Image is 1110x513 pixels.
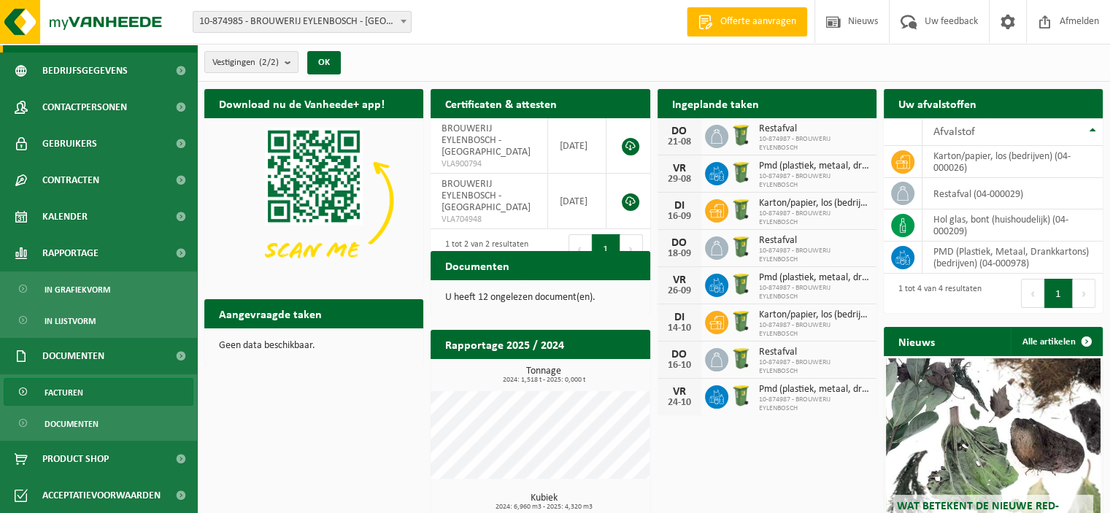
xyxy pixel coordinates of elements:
[438,233,528,265] div: 1 tot 2 van 2 resultaten
[759,396,869,413] span: 10-874987 - BROUWERIJ EYLENBOSCH
[728,123,753,147] img: WB-0240-HPE-GN-50
[759,209,869,227] span: 10-874987 - BROUWERIJ EYLENBOSCH
[665,174,694,185] div: 29-08
[259,58,279,67] count: (2/2)
[204,299,336,328] h2: Aangevraagde taken
[445,293,635,303] p: U heeft 12 ongelezen document(en).
[759,358,869,376] span: 10-874987 - BROUWERIJ EYLENBOSCH
[922,242,1103,274] td: PMD (Plastiek, Metaal, Drankkartons) (bedrijven) (04-000978)
[728,383,753,408] img: WB-0240-HPE-GN-50
[728,309,753,333] img: WB-0240-HPE-GN-50
[665,349,694,360] div: DO
[438,377,650,384] span: 2024: 1,518 t - 2025: 0,000 t
[665,137,694,147] div: 21-08
[728,160,753,185] img: WB-0240-HPE-GN-50
[592,234,620,263] button: 1
[891,277,982,309] div: 1 tot 4 van 4 resultaten
[212,52,279,74] span: Vestigingen
[759,384,869,396] span: Pmd (plastiek, metaal, drankkartons) (bedrijven)
[431,330,579,358] h2: Rapportage 2025 / 2024
[438,366,650,384] h3: Tonnage
[759,321,869,339] span: 10-874987 - BROUWERIJ EYLENBOSCH
[42,53,128,89] span: Bedrijfsgegevens
[620,234,643,263] button: Next
[884,327,949,355] h2: Nieuws
[665,126,694,137] div: DO
[665,200,694,212] div: DI
[665,212,694,222] div: 16-09
[442,214,536,225] span: VLA704948
[665,312,694,323] div: DI
[548,174,606,229] td: [DATE]
[759,309,869,321] span: Karton/papier, los (bedrijven)
[204,89,399,117] h2: Download nu de Vanheede+ app!
[42,162,99,198] span: Contracten
[431,251,524,279] h2: Documenten
[442,179,531,213] span: BROUWERIJ EYLENBOSCH - [GEOGRAPHIC_DATA]
[4,306,193,334] a: In lijstvorm
[728,197,753,222] img: WB-0240-HPE-GN-50
[759,347,869,358] span: Restafval
[42,338,104,374] span: Documenten
[204,51,298,73] button: Vestigingen(2/2)
[4,409,193,437] a: Documenten
[438,504,650,511] span: 2024: 6,960 m3 - 2025: 4,320 m3
[717,15,800,29] span: Offerte aanvragen
[665,249,694,259] div: 18-09
[922,178,1103,209] td: restafval (04-000029)
[442,123,531,158] span: BROUWERIJ EYLENBOSCH - [GEOGRAPHIC_DATA]
[759,172,869,190] span: 10-874987 - BROUWERIJ EYLENBOSCH
[759,135,869,153] span: 10-874987 - BROUWERIJ EYLENBOSCH
[45,307,96,335] span: In lijstvorm
[922,209,1103,242] td: hol glas, bont (huishoudelijk) (04-000209)
[45,276,110,304] span: In grafiekvorm
[665,274,694,286] div: VR
[4,275,193,303] a: In grafiekvorm
[1073,279,1095,308] button: Next
[1021,279,1044,308] button: Previous
[541,358,649,387] a: Bekijk rapportage
[307,51,341,74] button: OK
[922,146,1103,178] td: karton/papier, los (bedrijven) (04-000026)
[442,158,536,170] span: VLA900794
[219,341,409,351] p: Geen data beschikbaar.
[728,234,753,259] img: WB-0240-HPE-GN-50
[42,198,88,235] span: Kalender
[45,379,83,406] span: Facturen
[569,234,592,263] button: Previous
[759,247,869,264] span: 10-874987 - BROUWERIJ EYLENBOSCH
[665,286,694,296] div: 26-09
[431,89,571,117] h2: Certificaten & attesten
[658,89,774,117] h2: Ingeplande taken
[438,493,650,511] h3: Kubiek
[665,323,694,333] div: 14-10
[45,410,99,438] span: Documenten
[42,441,109,477] span: Product Shop
[759,272,869,284] span: Pmd (plastiek, metaal, drankkartons) (bedrijven)
[665,398,694,408] div: 24-10
[665,163,694,174] div: VR
[759,284,869,301] span: 10-874987 - BROUWERIJ EYLENBOSCH
[665,360,694,371] div: 16-10
[933,126,975,138] span: Afvalstof
[1011,327,1101,356] a: Alle artikelen
[42,89,127,126] span: Contactpersonen
[759,161,869,172] span: Pmd (plastiek, metaal, drankkartons) (bedrijven)
[204,118,423,282] img: Download de VHEPlus App
[193,11,412,33] span: 10-874985 - BROUWERIJ EYLENBOSCH - ASSE
[1044,279,1073,308] button: 1
[884,89,991,117] h2: Uw afvalstoffen
[665,237,694,249] div: DO
[42,235,99,271] span: Rapportage
[42,126,97,162] span: Gebruikers
[193,12,411,32] span: 10-874985 - BROUWERIJ EYLENBOSCH - ASSE
[728,346,753,371] img: WB-0240-HPE-GN-50
[665,386,694,398] div: VR
[759,123,869,135] span: Restafval
[687,7,807,36] a: Offerte aanvragen
[728,271,753,296] img: WB-0240-HPE-GN-50
[759,198,869,209] span: Karton/papier, los (bedrijven)
[759,235,869,247] span: Restafval
[4,378,193,406] a: Facturen
[548,118,606,174] td: [DATE]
